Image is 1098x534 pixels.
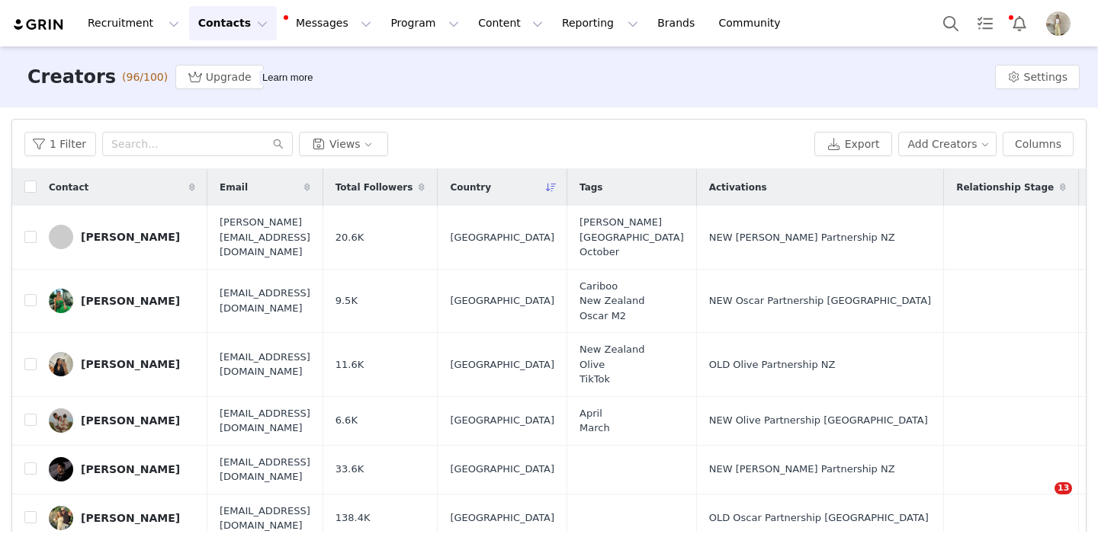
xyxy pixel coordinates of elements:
[24,132,96,156] button: 1 Filter
[335,413,358,428] span: 6.6K
[450,230,554,245] span: [GEOGRAPHIC_DATA]
[648,6,708,40] a: Brands
[956,181,1054,194] span: Relationship Stage
[579,181,602,194] span: Tags
[79,6,188,40] button: Recruitment
[709,293,931,309] div: NEW Oscar Partnership NZ
[450,181,491,194] span: Country
[189,6,277,40] button: Contacts
[278,6,380,40] button: Messages
[579,406,610,436] span: April March
[12,18,66,32] img: grin logo
[1055,482,1072,494] span: 13
[934,6,968,40] button: Search
[995,65,1080,89] button: Settings
[259,70,316,85] div: Tooltip anchor
[49,457,195,481] a: [PERSON_NAME]
[81,512,180,524] div: [PERSON_NAME]
[49,289,73,313] img: 123f2580-f08e-4569-9d80-f747abc0eba0--s.jpg
[579,279,644,324] span: Cariboo New Zealand Oscar M2
[273,139,284,149] i: icon: search
[709,230,931,245] div: NEW Lucci Partnership NZ
[81,358,180,370] div: [PERSON_NAME]
[814,132,892,156] button: Export
[81,295,180,307] div: [PERSON_NAME]
[450,357,554,373] span: [GEOGRAPHIC_DATA]
[1003,132,1074,156] button: Columns
[49,181,88,194] span: Contact
[968,6,1002,40] a: Tasks
[49,352,73,376] img: 1e76053d-4388-4d43-9292-fc1f3704e9c7.jpg
[335,181,413,194] span: Total Followers
[450,510,554,526] span: [GEOGRAPHIC_DATA]
[220,181,248,194] span: Email
[81,414,180,427] div: [PERSON_NAME]
[220,455,310,484] span: [EMAIL_ADDRESS][DOMAIN_NAME]
[579,215,684,260] span: [PERSON_NAME] [GEOGRAPHIC_DATA] October
[49,408,73,433] img: 270e4579-0c9e-488c-88e7-cbf32e2537e3.jpg
[709,181,767,194] span: Activations
[1037,11,1086,36] button: Profile
[898,132,997,156] button: Add Creators
[220,286,310,315] span: [EMAIL_ADDRESS][DOMAIN_NAME]
[175,65,264,89] button: Upgrade
[381,6,468,40] button: Program
[81,231,180,243] div: [PERSON_NAME]
[335,510,371,526] span: 138.4K
[709,462,931,477] div: NEW Lucci Partnership NZ
[122,69,168,85] span: (96/100)
[81,463,180,475] div: [PERSON_NAME]
[220,504,310,533] span: [EMAIL_ADDRESS][DOMAIN_NAME]
[710,6,797,40] a: Community
[49,408,195,433] a: [PERSON_NAME]
[220,406,310,436] span: [EMAIL_ADDRESS][DOMAIN_NAME]
[335,357,364,373] span: 11.6K
[49,506,73,530] img: 3090b080-9f02-44c0-b352-b1fa19ad3f97.jpg
[220,215,310,260] span: [PERSON_NAME][EMAIL_ADDRESS][DOMAIN_NAME]
[579,342,644,387] span: New Zealand Olive TikTok
[299,132,388,156] button: Views
[1046,11,1071,36] img: e68b206c-8001-4c45-946a-86e832f9574f.png
[450,462,554,477] span: [GEOGRAPHIC_DATA]
[49,225,195,249] a: [PERSON_NAME]
[709,510,931,526] div: OLD Oscar Partnership NZ
[220,350,310,379] span: [EMAIL_ADDRESS][DOMAIN_NAME]
[335,293,358,309] span: 9.5K
[450,413,554,428] span: [GEOGRAPHIC_DATA]
[49,352,195,376] a: [PERSON_NAME]
[102,132,293,156] input: Search...
[335,462,364,477] span: 33.6K
[709,357,931,373] div: OLD Olive Partnership NZ
[49,289,195,313] a: [PERSON_NAME]
[469,6,552,40] button: Content
[709,413,931,428] div: NEW Olive Partnership NZ
[27,63,116,91] h3: Creators
[335,230,364,245] span: 20.6K
[49,457,73,481] img: 2cfc4135-75ac-4f0a-923b-9a9af59b48cc.jpg
[49,506,195,530] a: [PERSON_NAME]
[450,293,554,309] span: [GEOGRAPHIC_DATA]
[553,6,647,40] button: Reporting
[1003,6,1036,40] button: Notifications
[1023,482,1060,519] iframe: Intercom live chat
